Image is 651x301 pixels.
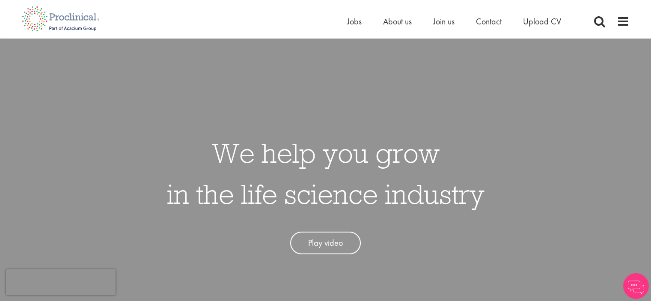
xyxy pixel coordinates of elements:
h1: We help you grow in the life science industry [167,132,485,215]
img: Chatbot [623,273,649,299]
a: Jobs [347,16,362,27]
a: Contact [476,16,502,27]
a: About us [383,16,412,27]
a: Play video [290,232,361,254]
a: Upload CV [523,16,561,27]
a: Join us [433,16,455,27]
